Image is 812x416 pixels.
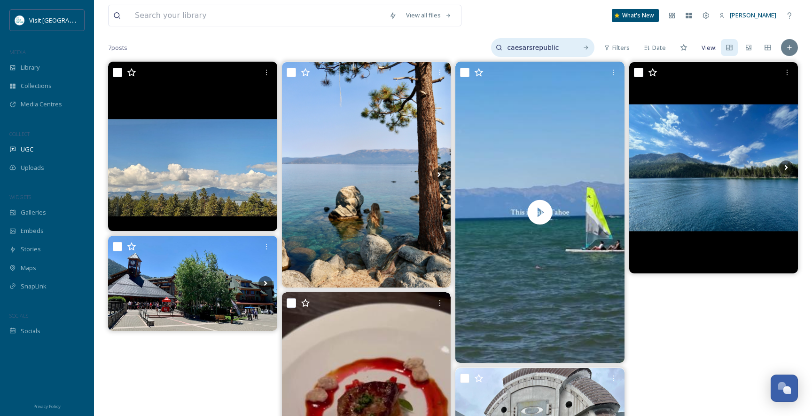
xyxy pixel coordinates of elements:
span: Uploads [21,163,44,172]
img: Fun few days in Tahoe! ⛰️🏞️Congrats Heather & Jim! 🥂💫 WOLF caesarsrepublic golfincline #laketahoe... [629,62,798,273]
img: thumbnail [455,62,625,363]
span: Stories [21,245,41,254]
span: Media Centres [21,100,62,109]
a: [PERSON_NAME] [714,6,781,24]
span: Socials [21,327,40,336]
span: Visit [GEOGRAPHIC_DATA] [29,16,102,24]
span: Privacy Policy [33,403,61,409]
span: Library [21,63,39,72]
span: SOCIALS [9,312,28,319]
span: View: [702,43,717,52]
img: #goodmorningtahoe🌲🌲🌲 #topfloorview #laketahoe #caesarsrepubliclaketahoe [108,62,277,231]
span: MEDIA [9,48,26,56]
span: Embeds [21,226,44,235]
span: COLLECT [9,130,30,137]
span: [PERSON_NAME] [730,11,776,19]
span: Collections [21,81,52,90]
a: View all files [401,6,456,24]
span: UGC [21,145,33,154]
span: Maps [21,264,36,272]
video: Lake Tahoe & the views from 18th floor caesarsrepublic 🚤🏔️🌲🪵 #LakeTahoe #tahoe #caesars #caesarsr... [455,62,625,363]
a: Privacy Policy [33,400,61,411]
input: Search your library [130,5,384,26]
span: WIDGETS [9,193,31,200]
img: Tahoely in love with these views, and that’s not just Tahoe 😉🌊🌄#tahoephotodump #laketahoe #caesar... [282,62,451,288]
span: 7 posts [108,43,127,52]
input: Search [502,38,573,57]
span: SnapLink [21,282,47,291]
span: Galleries [21,208,46,217]
img: South Lake Tahoe and Stateline Nevada casinos. South Lake Tahoe, California and Stateline, Nevada... [108,236,277,331]
img: download.jpeg [15,16,24,25]
span: Filters [612,43,630,52]
span: Date [652,43,666,52]
a: What's New [612,9,659,22]
button: Open Chat [771,375,798,402]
